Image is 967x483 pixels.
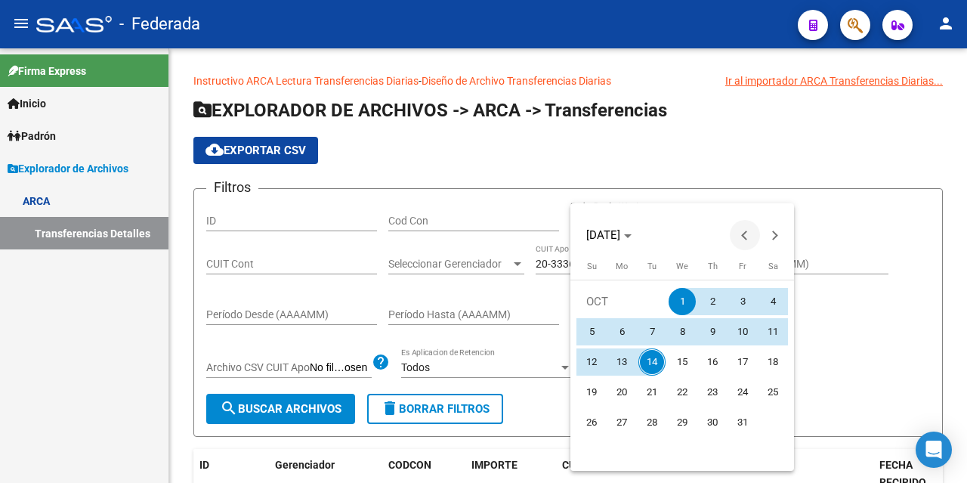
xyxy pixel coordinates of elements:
span: 21 [638,379,666,406]
button: October 28, 2025 [637,407,667,438]
button: October 1, 2025 [667,286,697,317]
span: Su [587,262,597,271]
span: 15 [669,348,696,376]
button: October 27, 2025 [607,407,637,438]
span: 12 [578,348,605,376]
button: October 16, 2025 [697,347,728,377]
button: October 19, 2025 [576,377,607,407]
span: 14 [638,348,666,376]
span: 28 [638,409,666,436]
button: October 14, 2025 [637,347,667,377]
span: 23 [699,379,726,406]
span: 20 [608,379,635,406]
button: October 4, 2025 [758,286,788,317]
span: Th [708,262,718,271]
span: 10 [729,318,756,345]
button: October 9, 2025 [697,317,728,347]
button: October 30, 2025 [697,407,728,438]
button: October 11, 2025 [758,317,788,347]
button: October 15, 2025 [667,347,697,377]
span: 11 [759,318,786,345]
button: Next month [760,220,790,250]
span: 1 [669,288,696,315]
button: October 12, 2025 [576,347,607,377]
span: 29 [669,409,696,436]
button: October 26, 2025 [576,407,607,438]
span: We [676,262,688,271]
span: Tu [647,262,657,271]
button: October 6, 2025 [607,317,637,347]
button: October 23, 2025 [697,377,728,407]
span: 19 [578,379,605,406]
td: OCT [576,286,667,317]
button: Previous month [730,220,760,250]
span: 30 [699,409,726,436]
span: 26 [578,409,605,436]
span: 7 [638,318,666,345]
span: Fr [739,262,746,271]
span: 24 [729,379,756,406]
span: 9 [699,318,726,345]
span: 3 [729,288,756,315]
span: 17 [729,348,756,376]
span: 25 [759,379,786,406]
button: October 17, 2025 [728,347,758,377]
button: October 24, 2025 [728,377,758,407]
span: 4 [759,288,786,315]
button: October 13, 2025 [607,347,637,377]
span: Sa [768,262,778,271]
button: October 18, 2025 [758,347,788,377]
span: Mo [616,262,628,271]
button: October 25, 2025 [758,377,788,407]
button: October 31, 2025 [728,407,758,438]
span: 27 [608,409,635,436]
button: October 22, 2025 [667,377,697,407]
button: October 29, 2025 [667,407,697,438]
button: October 20, 2025 [607,377,637,407]
span: 22 [669,379,696,406]
span: 8 [669,318,696,345]
button: Choose month and year [580,221,638,249]
button: October 21, 2025 [637,377,667,407]
span: 31 [729,409,756,436]
button: October 8, 2025 [667,317,697,347]
span: 16 [699,348,726,376]
button: October 10, 2025 [728,317,758,347]
button: October 2, 2025 [697,286,728,317]
span: 2 [699,288,726,315]
span: 5 [578,318,605,345]
span: 18 [759,348,786,376]
span: 6 [608,318,635,345]
button: October 5, 2025 [576,317,607,347]
button: October 7, 2025 [637,317,667,347]
span: [DATE] [586,228,620,242]
span: 13 [608,348,635,376]
div: Open Intercom Messenger [916,432,952,468]
button: October 3, 2025 [728,286,758,317]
